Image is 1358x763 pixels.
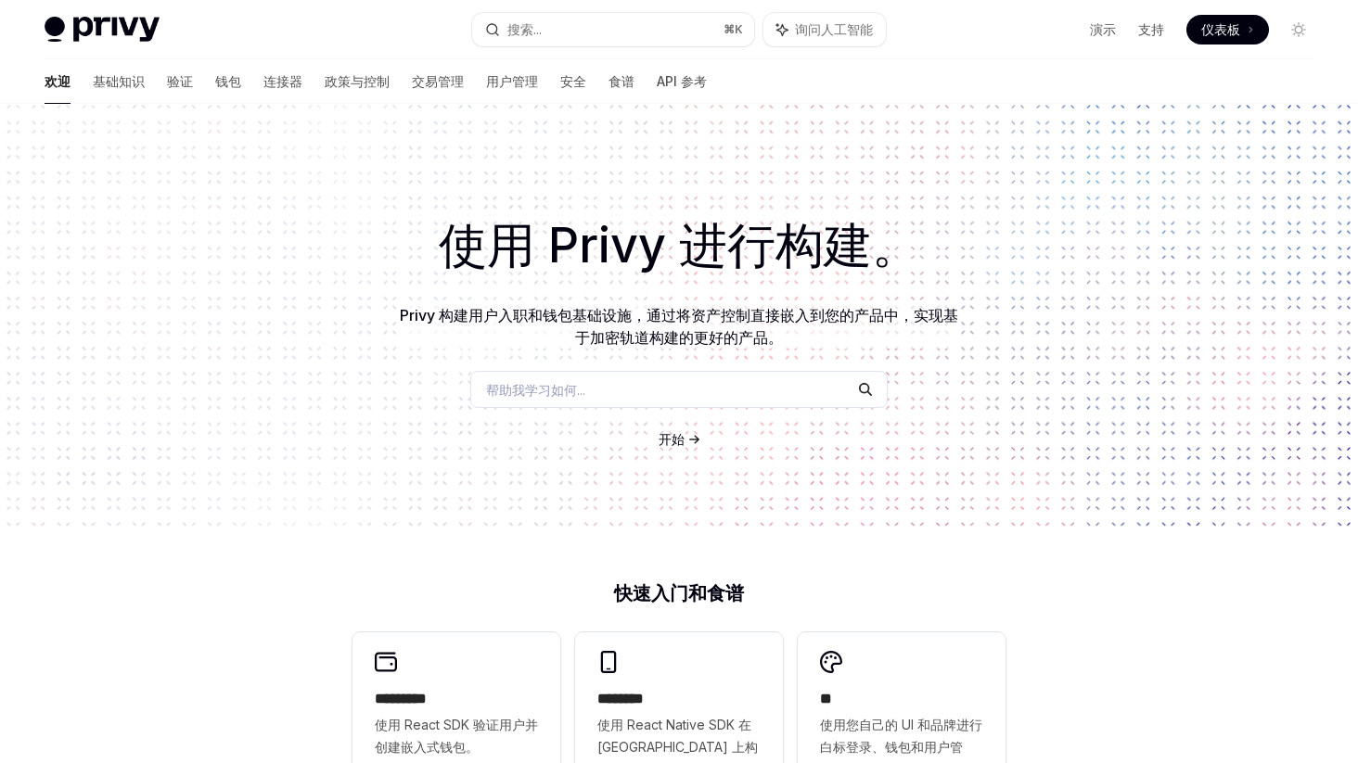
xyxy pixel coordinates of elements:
[1138,21,1164,37] font: 支持
[45,73,70,89] font: 欢迎
[325,73,390,89] font: 政策与控制
[507,21,542,37] font: 搜索...
[45,17,160,43] img: 灯光标志
[215,73,241,89] font: 钱包
[486,382,585,398] font: 帮助我学习如何...
[1186,15,1269,45] a: 仪表板
[609,73,634,89] font: 食谱
[486,59,538,104] a: 用户管理
[412,59,464,104] a: 交易管理
[614,582,744,604] font: 快速入门和食谱
[724,22,735,36] font: ⌘
[93,73,145,89] font: 基础知识
[439,216,920,274] font: 使用 Privy 进行构建。
[609,59,634,104] a: 食谱
[215,59,241,104] a: 钱包
[659,431,685,447] font: 开始
[1201,21,1240,37] font: 仪表板
[560,73,586,89] font: 安全
[93,59,145,104] a: 基础知识
[412,73,464,89] font: 交易管理
[659,430,685,449] a: 开始
[763,13,886,46] button: 询问人工智能
[263,73,302,89] font: 连接器
[472,13,753,46] button: 搜索...⌘K
[1090,21,1116,37] font: 演示
[325,59,390,104] a: 政策与控制
[657,59,707,104] a: API 参考
[1138,20,1164,39] a: 支持
[735,22,743,36] font: K
[400,306,958,347] font: Privy 构建用户入职和钱包基础设施，通过将资产控制直接嵌入到您的产品中，实现基于加密轨道构建的更好的产品。
[1284,15,1313,45] button: 切换暗模式
[375,717,538,755] font: 使用 React SDK 验证用户并创建嵌入式钱包。
[795,21,873,37] font: 询问人工智能
[657,73,707,89] font: API 参考
[263,59,302,104] a: 连接器
[167,73,193,89] font: 验证
[560,59,586,104] a: 安全
[167,59,193,104] a: 验证
[486,73,538,89] font: 用户管理
[1090,20,1116,39] a: 演示
[45,59,70,104] a: 欢迎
